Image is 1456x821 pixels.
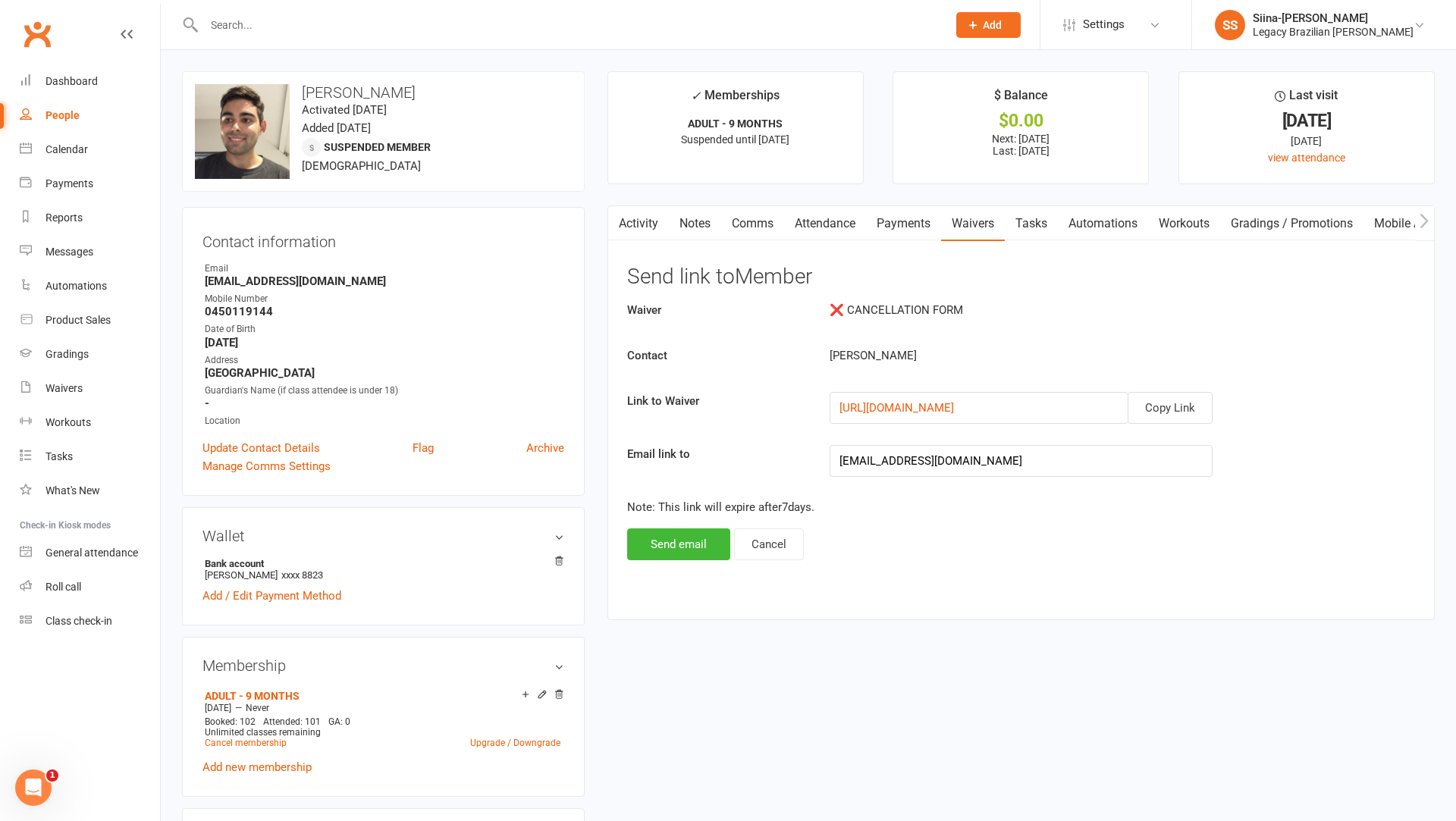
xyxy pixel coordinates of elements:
[205,274,564,288] strong: [EMAIL_ADDRESS][DOMAIN_NAME]
[20,235,160,269] a: Messages
[20,64,160,99] a: Dashboard
[1128,392,1213,424] button: Copy Link
[20,536,160,570] a: General attendance kiosk mode
[202,439,320,457] a: Update Contact Details
[20,337,160,371] a: Gradings
[839,401,954,415] a: [URL][DOMAIN_NAME]
[45,177,93,190] div: Payments
[202,657,564,674] h3: Membership
[20,371,160,406] a: Waivers
[627,498,1415,516] p: Note: This link will expire after 7 days.
[956,12,1021,38] button: Add
[691,89,701,103] i: ✓
[205,396,564,410] strong: -
[15,769,52,806] iframe: Intercom live chat
[205,738,287,748] a: Cancel membership
[46,769,58,782] span: 1
[681,133,789,146] span: Suspended until [DATE]
[45,348,89,360] div: Gradings
[45,280,107,292] div: Automations
[205,262,564,276] div: Email
[202,760,312,774] a: Add new membership
[691,86,780,114] div: Memberships
[205,353,564,368] div: Address
[205,703,231,713] span: [DATE]
[627,528,730,560] button: Send email
[45,450,73,462] div: Tasks
[205,558,557,569] strong: Bank account
[688,118,783,130] strong: ADULT - 9 MONTHS
[45,382,83,394] div: Waivers
[1005,206,1058,241] a: Tasks
[1268,152,1345,164] a: view attendance
[45,212,83,224] div: Reports
[45,615,112,627] div: Class check-in
[45,246,93,258] div: Messages
[20,440,160,474] a: Tasks
[18,15,56,53] a: Clubworx
[205,322,564,337] div: Date of Birth
[1083,8,1125,42] span: Settings
[195,84,290,179] img: image1688701022.png
[328,716,350,727] span: GA: 0
[983,19,1002,31] span: Add
[205,305,564,318] strong: 0450119144
[205,292,564,306] div: Mobile Number
[202,587,341,605] a: Add / Edit Payment Method
[721,206,784,241] a: Comms
[205,690,300,702] a: ADULT - 9 MONTHS
[616,445,818,463] label: Email link to
[45,143,88,155] div: Calendar
[20,269,160,303] a: Automations
[1148,206,1220,241] a: Workouts
[45,547,138,559] div: General attendance
[20,570,160,604] a: Roll call
[45,75,98,87] div: Dashboard
[20,99,160,133] a: People
[205,727,321,738] span: Unlimited classes remaining
[20,133,160,167] a: Calendar
[669,206,721,241] a: Notes
[263,716,321,727] span: Attended: 101
[199,14,937,36] input: Search...
[195,84,572,101] h3: [PERSON_NAME]
[20,303,160,337] a: Product Sales
[205,414,564,428] div: Location
[205,716,256,727] span: Booked: 102
[818,301,1291,319] div: ❌ CANCELLATION FORM
[616,346,818,365] label: Contact
[1253,25,1414,39] div: Legacy Brazilian [PERSON_NAME]
[1193,133,1420,149] div: [DATE]
[20,604,160,638] a: Class kiosk mode
[413,439,434,457] a: Flag
[1220,206,1363,241] a: Gradings / Promotions
[205,336,564,349] strong: [DATE]
[20,474,160,508] a: What's New
[302,103,387,117] time: Activated [DATE]
[1363,206,1445,241] a: Mobile App
[45,484,100,497] div: What's New
[45,581,81,593] div: Roll call
[202,556,564,583] li: [PERSON_NAME]
[1193,113,1420,129] div: [DATE]
[205,384,564,398] div: Guardian's Name (if class attendee is under 18)
[1253,11,1414,25] div: Siina-[PERSON_NAME]
[526,439,564,457] a: Archive
[608,206,669,241] a: Activity
[627,265,1415,289] h3: Send link to Member
[866,206,941,241] a: Payments
[734,528,804,560] button: Cancel
[907,113,1134,129] div: $0.00
[994,86,1048,113] div: $ Balance
[616,301,818,319] label: Waiver
[20,201,160,235] a: Reports
[818,346,1291,365] div: [PERSON_NAME]
[470,738,560,748] a: Upgrade / Downgrade
[907,133,1134,157] p: Next: [DATE] Last: [DATE]
[784,206,866,241] a: Attendance
[45,416,91,428] div: Workouts
[302,159,421,173] span: [DEMOGRAPHIC_DATA]
[202,457,331,475] a: Manage Comms Settings
[1058,206,1148,241] a: Automations
[20,406,160,440] a: Workouts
